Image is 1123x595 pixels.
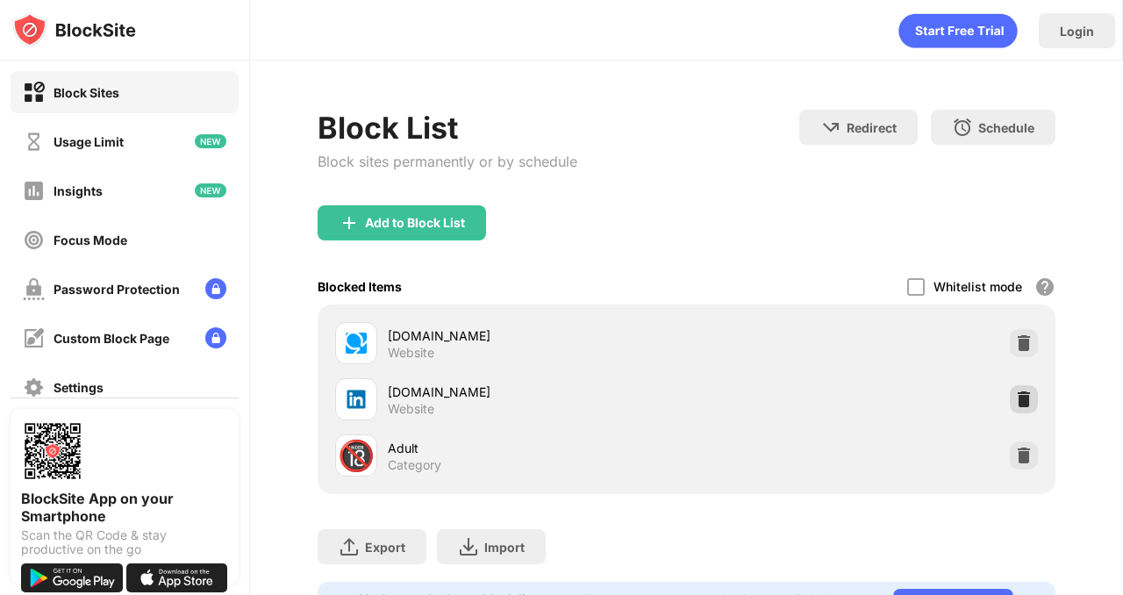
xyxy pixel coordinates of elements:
[54,134,124,149] div: Usage Limit
[23,229,45,251] img: focus-off.svg
[54,233,127,247] div: Focus Mode
[126,563,228,592] img: download-on-the-app-store.svg
[23,180,45,202] img: insights-off.svg
[318,279,402,294] div: Blocked Items
[21,419,84,483] img: options-page-qr-code.png
[54,183,103,198] div: Insights
[21,563,123,592] img: get-it-on-google-play.svg
[388,383,687,401] div: [DOMAIN_NAME]
[23,131,45,153] img: time-usage-off.svg
[21,528,228,556] div: Scan the QR Code & stay productive on the go
[388,439,687,457] div: Adult
[388,326,687,345] div: [DOMAIN_NAME]
[23,82,45,104] img: block-on.svg
[318,153,577,170] div: Block sites permanently or by schedule
[388,401,434,417] div: Website
[338,438,375,474] div: 🔞
[54,331,169,346] div: Custom Block Page
[978,120,1034,135] div: Schedule
[388,345,434,361] div: Website
[54,380,104,395] div: Settings
[346,389,367,410] img: favicons
[365,216,465,230] div: Add to Block List
[388,457,441,473] div: Category
[318,110,577,146] div: Block List
[23,278,45,300] img: password-protection-off.svg
[205,327,226,348] img: lock-menu.svg
[23,376,45,398] img: settings-off.svg
[23,327,45,349] img: customize-block-page-off.svg
[21,490,228,525] div: BlockSite App on your Smartphone
[847,120,897,135] div: Redirect
[365,540,405,555] div: Export
[898,13,1018,48] div: animation
[195,183,226,197] img: new-icon.svg
[933,279,1022,294] div: Whitelist mode
[1060,24,1094,39] div: Login
[346,333,367,354] img: favicons
[54,85,119,100] div: Block Sites
[12,12,136,47] img: logo-blocksite.svg
[54,282,180,297] div: Password Protection
[205,278,226,299] img: lock-menu.svg
[195,134,226,148] img: new-icon.svg
[484,540,525,555] div: Import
